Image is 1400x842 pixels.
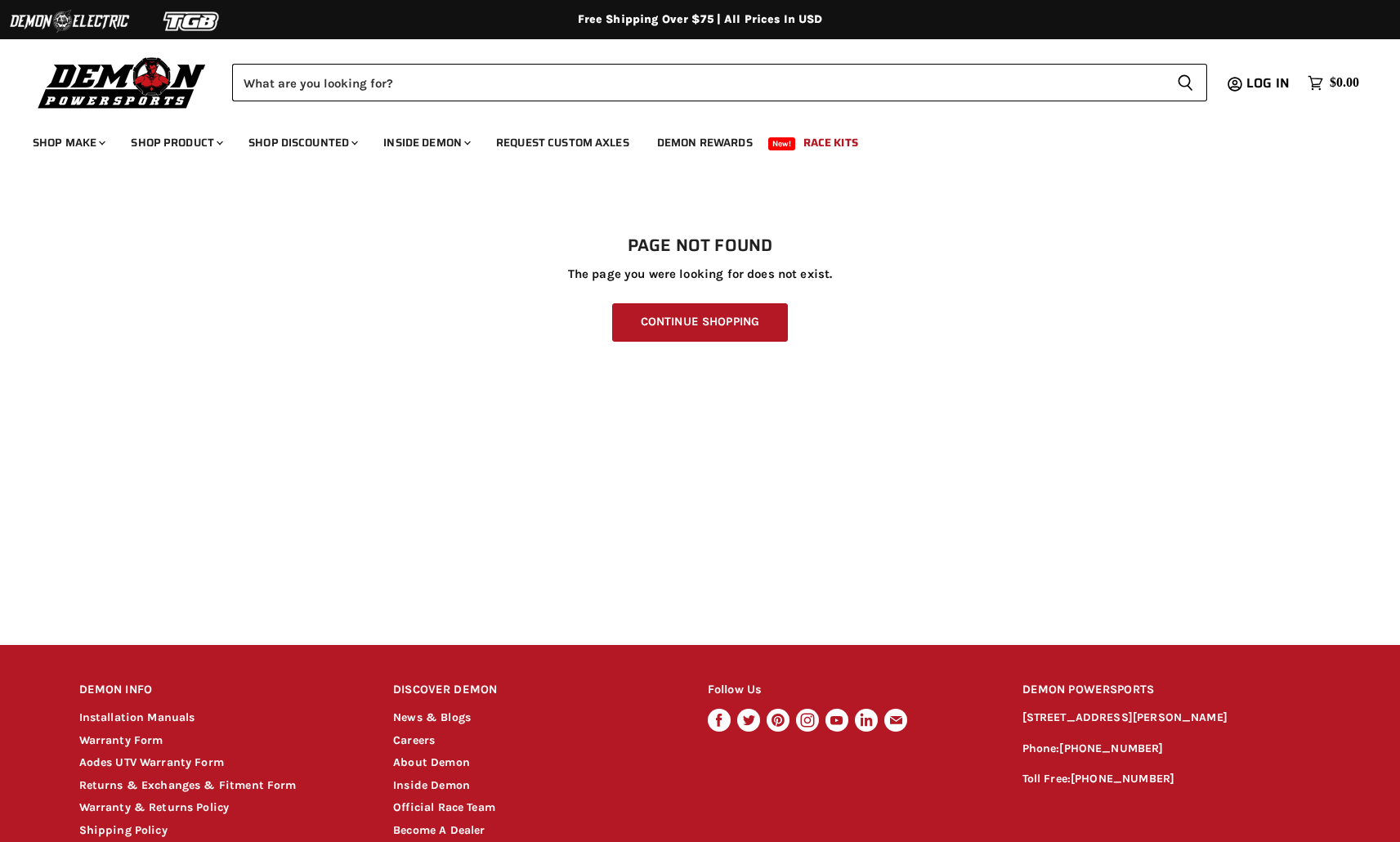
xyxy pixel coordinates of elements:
[119,126,233,159] a: Shop Product
[612,303,788,342] a: Continue Shopping
[232,64,1207,101] form: Product
[768,137,796,150] span: New!
[484,126,642,159] a: Request Custom Axles
[371,126,481,159] a: Inside Demon
[79,755,224,769] a: Aodes UTV Warranty Form
[20,126,115,159] a: Shop Make
[393,823,485,837] a: Become A Dealer
[393,755,470,769] a: About Demon
[33,53,212,111] img: Demon Powersports
[79,733,163,747] a: Warranty Form
[1330,75,1359,91] span: $0.00
[1022,709,1322,728] p: [STREET_ADDRESS][PERSON_NAME]
[791,126,870,159] a: Race Kits
[232,64,1164,101] input: Search
[1299,71,1367,95] a: $0.00
[79,710,195,724] a: Installation Manuals
[20,119,1355,159] ul: Main menu
[79,671,363,710] h2: DEMON INFO
[393,710,471,724] a: News & Blogs
[1022,671,1322,710] h2: DEMON POWERSPORTS
[79,236,1322,256] h1: Page not found
[393,671,677,710] h2: DISCOVER DEMON
[79,267,1322,281] p: The page you were looking for does not exist.
[8,6,131,37] img: Demon Electric Logo 2
[393,800,495,814] a: Official Race Team
[131,6,253,37] img: TGB Logo 2
[79,800,230,814] a: Warranty & Returns Policy
[1022,740,1322,759] p: Phone:
[1164,64,1207,101] button: Search
[1071,772,1174,786] a: [PHONE_NUMBER]
[645,126,765,159] a: Demon Rewards
[393,733,435,747] a: Careers
[1059,741,1163,755] a: [PHONE_NUMBER]
[47,12,1354,27] div: Free Shipping Over $75 | All Prices In USD
[236,126,368,159] a: Shop Discounted
[393,778,470,792] a: Inside Demon
[1246,73,1290,93] span: Log in
[1239,76,1299,91] a: Log in
[79,823,168,837] a: Shipping Policy
[79,778,297,792] a: Returns & Exchanges & Fitment Form
[708,671,991,710] h2: Follow Us
[1022,770,1322,789] p: Toll Free:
